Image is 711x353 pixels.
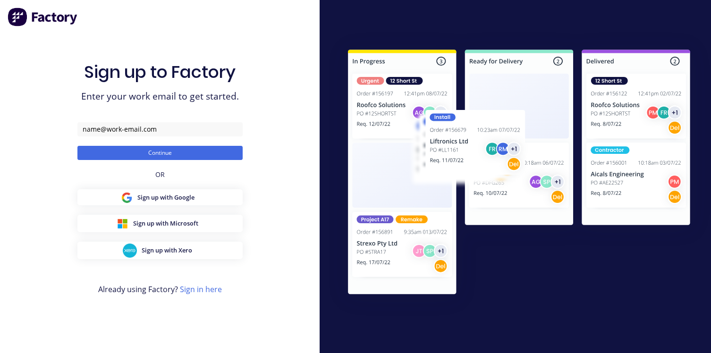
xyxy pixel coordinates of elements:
span: Sign up with Xero [142,246,192,255]
button: Sign up with Google [77,189,243,205]
span: Already using Factory? [98,284,222,295]
a: Sign in here [180,284,222,294]
button: Sign up with Xero [77,242,243,259]
img: Sign in [327,31,711,317]
span: Sign up with Microsoft [133,219,198,228]
input: name@work-email.com [77,122,243,136]
img: Factory [8,8,78,26]
span: OR [155,169,165,179]
span: Enter your work email to get started. [81,90,239,103]
button: Sign up with Microsoft [77,215,243,232]
button: Continue [77,146,243,160]
h1: Sign up to Factory [84,62,236,82]
span: Sign up with Google [137,193,195,202]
